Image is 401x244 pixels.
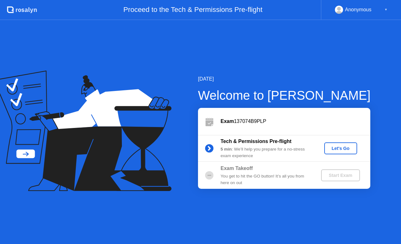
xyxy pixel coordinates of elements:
[221,118,370,125] div: 137074B9PLP
[221,173,311,186] div: You get to hit the GO button! It’s all you from here on out
[221,139,291,144] b: Tech & Permissions Pre-flight
[327,146,355,151] div: Let's Go
[345,6,372,14] div: Anonymous
[198,75,371,83] div: [DATE]
[324,173,357,178] div: Start Exam
[221,146,311,159] div: : We’ll help you prepare for a no-stress exam experience
[321,169,360,181] button: Start Exam
[198,86,371,105] div: Welcome to [PERSON_NAME]
[221,119,234,124] b: Exam
[221,166,253,171] b: Exam Takeoff
[384,6,388,14] div: ▼
[324,142,357,154] button: Let's Go
[221,147,232,151] b: 5 min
